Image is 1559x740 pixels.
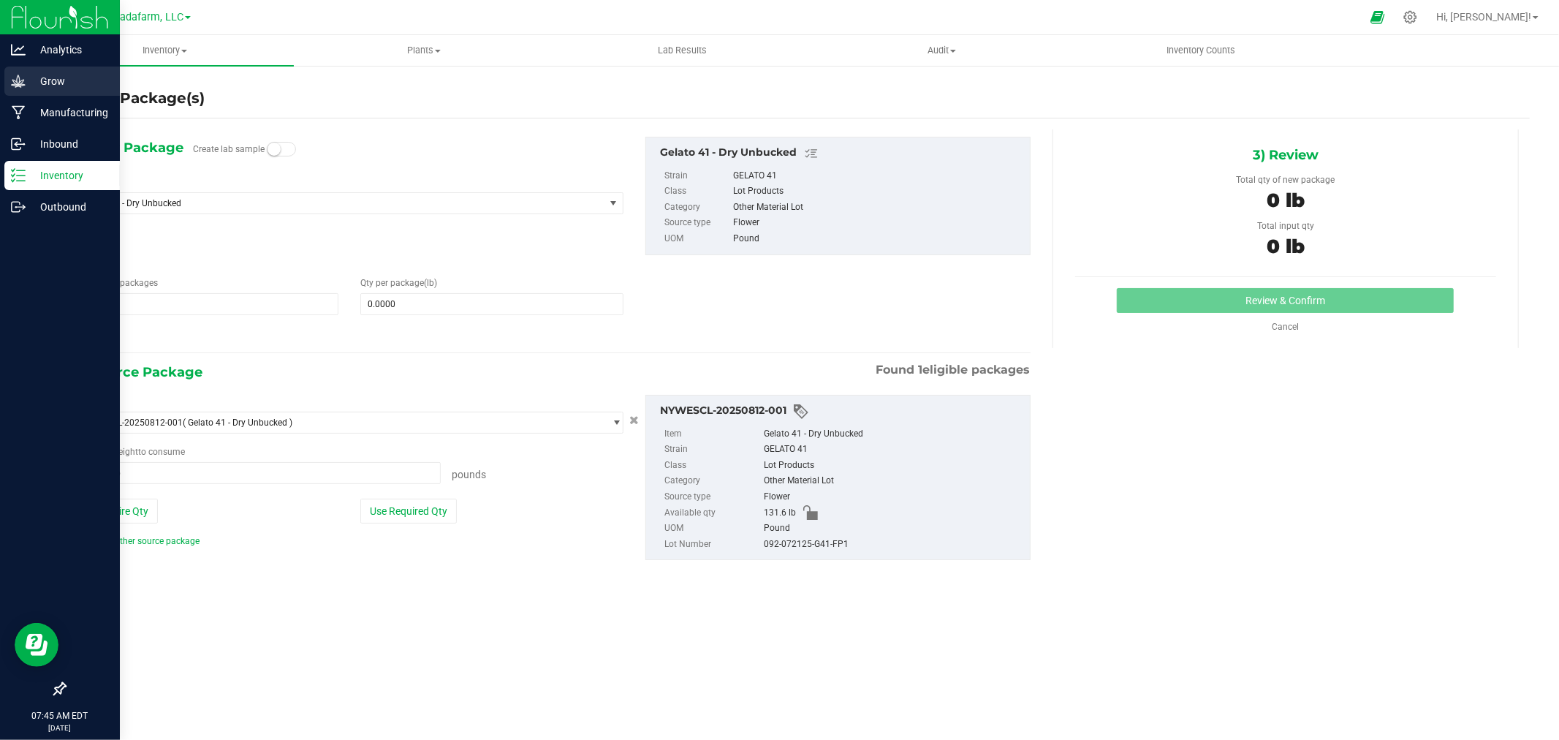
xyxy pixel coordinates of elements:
div: Pound [764,521,1023,537]
div: Flower [733,215,1023,231]
button: Use Required Qty [360,499,457,524]
p: Grow [26,72,113,90]
p: Analytics [26,41,113,58]
span: Pounds [452,469,486,480]
div: GELATO 41 [733,168,1023,184]
span: select [604,412,623,433]
span: GELATO 41 [75,238,623,260]
label: UOM [664,521,761,537]
span: NYWESCL-20250812-001 [82,418,183,428]
span: Inventory Counts [1147,44,1255,57]
a: Audit [812,35,1071,66]
label: Class [664,184,730,200]
div: Flower [764,489,1023,505]
div: 092-072125-G41-FP1 [764,537,1023,553]
label: Source type [664,489,761,505]
label: UOM [664,231,730,247]
inline-svg: Inventory [11,168,26,183]
div: Lot Products [764,458,1023,474]
label: Strain [664,168,730,184]
label: Source type [664,215,730,231]
label: Class [664,458,761,474]
span: Total qty of new package [1236,175,1335,185]
label: Strain [664,442,761,458]
label: Available qty [664,505,761,521]
span: (lb) [424,278,437,288]
span: Total input qty [1257,221,1314,231]
input: 0.0000 [361,294,623,314]
div: Pound [733,231,1023,247]
p: Inventory [26,167,113,184]
label: Create lab sample [193,138,265,160]
input: 0.0000 lb [76,463,440,483]
input: 1 [76,294,338,314]
div: NYWESCL-20250812-001 [660,403,1023,420]
span: weight [112,447,138,457]
span: Lab Results [639,44,727,57]
span: Found eligible packages [876,361,1031,379]
span: 2) Source Package [75,361,202,383]
span: Package to consume [75,447,185,457]
a: Add another source package [75,536,200,546]
a: Inventory [35,35,294,66]
div: Manage settings [1401,10,1419,24]
inline-svg: Manufacturing [11,105,26,120]
p: 07:45 AM EDT [7,709,113,722]
iframe: Resource center [15,623,58,667]
inline-svg: Inbound [11,137,26,151]
a: Inventory Counts [1071,35,1330,66]
span: Open Ecommerce Menu [1361,3,1394,31]
span: Inventory [35,44,294,57]
label: Lot Number [664,537,761,553]
span: select [604,193,623,214]
inline-svg: Grow [11,74,26,88]
div: Other Material Lot [764,473,1023,489]
button: Cancel button [625,410,643,431]
a: Lab Results [553,35,812,66]
label: Item [664,426,761,442]
div: Gelato 41 - Dry Unbucked [764,426,1023,442]
h4: Create Package(s) [64,88,205,109]
a: Plants [294,35,553,66]
span: Gelato 41 - Dry Unbucked [82,198,577,208]
a: Cancel [1272,322,1299,332]
p: Inbound [26,135,113,153]
span: Audit [813,44,1070,57]
div: Gelato 41 - Dry Unbucked [660,145,1023,162]
span: Plants [295,44,552,57]
span: ( Gelato 41 - Dry Unbucked ) [183,418,292,428]
div: Lot Products [733,184,1023,200]
p: [DATE] [7,722,113,733]
span: 131.6 lb [764,505,796,521]
span: Qty per package [360,278,437,288]
span: Hi, [PERSON_NAME]! [1436,11,1531,23]
span: 1) New Package [75,137,183,159]
p: Outbound [26,198,113,216]
span: 3) Review [1253,144,1319,166]
inline-svg: Outbound [11,200,26,214]
p: Manufacturing [26,104,113,121]
div: Other Material Lot [733,200,1023,216]
label: Category [664,200,730,216]
button: Review & Confirm [1117,288,1454,313]
label: Category [664,473,761,489]
span: 0 lb [1267,189,1305,212]
span: 1 [919,363,923,377]
span: 0 lb [1267,235,1305,258]
inline-svg: Analytics [11,42,26,57]
span: Spadafarm, LLC [107,11,183,23]
div: GELATO 41 [764,442,1023,458]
